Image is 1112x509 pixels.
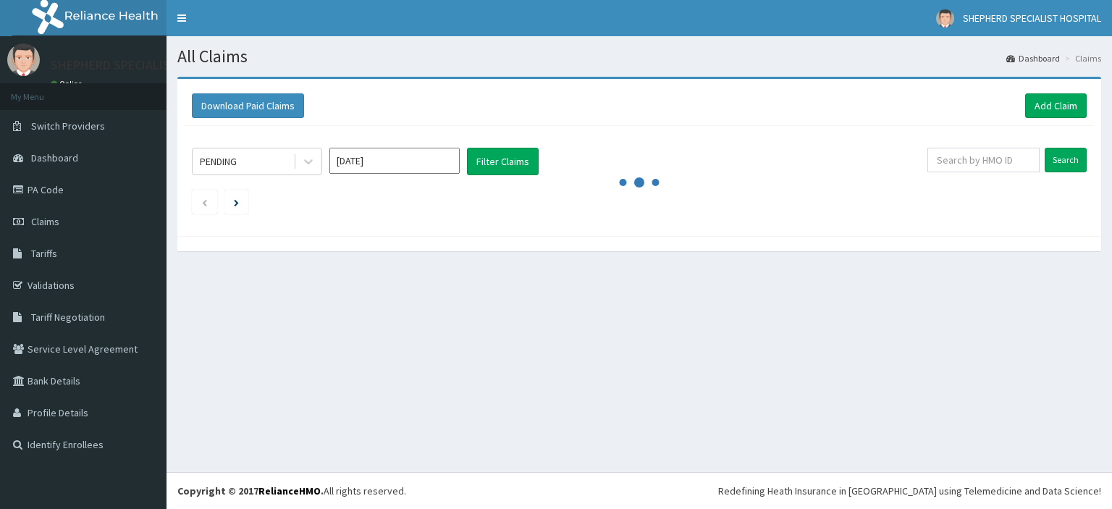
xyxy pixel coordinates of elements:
[467,148,539,175] button: Filter Claims
[927,148,1040,172] input: Search by HMO ID
[718,484,1101,498] div: Redefining Heath Insurance in [GEOGRAPHIC_DATA] using Telemedicine and Data Science!
[51,59,237,72] p: SHEPHERD SPECIALIST HOSPITAL
[963,12,1101,25] span: SHEPHERD SPECIALIST HOSPITAL
[618,161,661,204] svg: audio-loading
[177,47,1101,66] h1: All Claims
[201,195,208,209] a: Previous page
[31,215,59,228] span: Claims
[167,472,1112,509] footer: All rights reserved.
[7,43,40,76] img: User Image
[31,119,105,132] span: Switch Providers
[936,9,954,28] img: User Image
[31,151,78,164] span: Dashboard
[234,195,239,209] a: Next page
[1025,93,1087,118] a: Add Claim
[329,148,460,174] input: Select Month and Year
[192,93,304,118] button: Download Paid Claims
[1006,52,1060,64] a: Dashboard
[51,79,85,89] a: Online
[200,154,237,169] div: PENDING
[177,484,324,497] strong: Copyright © 2017 .
[1061,52,1101,64] li: Claims
[258,484,321,497] a: RelianceHMO
[31,311,105,324] span: Tariff Negotiation
[31,247,57,260] span: Tariffs
[1045,148,1087,172] input: Search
